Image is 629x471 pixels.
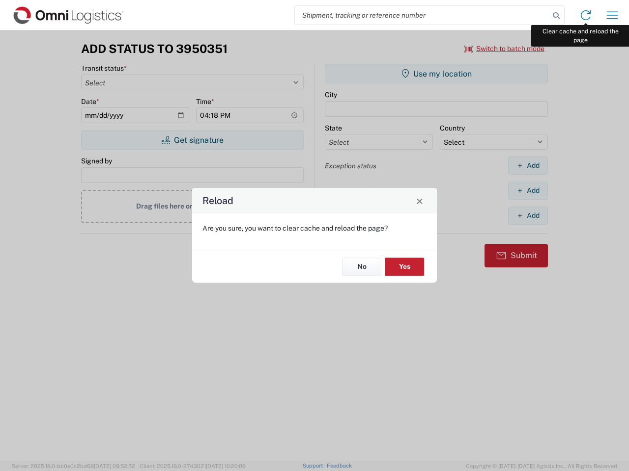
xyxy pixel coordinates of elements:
button: No [342,258,381,276]
button: Close [413,194,427,208]
button: Yes [385,258,424,276]
p: Are you sure, you want to clear cache and reload the page? [202,224,427,233]
h4: Reload [202,194,233,208]
input: Shipment, tracking or reference number [295,6,549,25]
